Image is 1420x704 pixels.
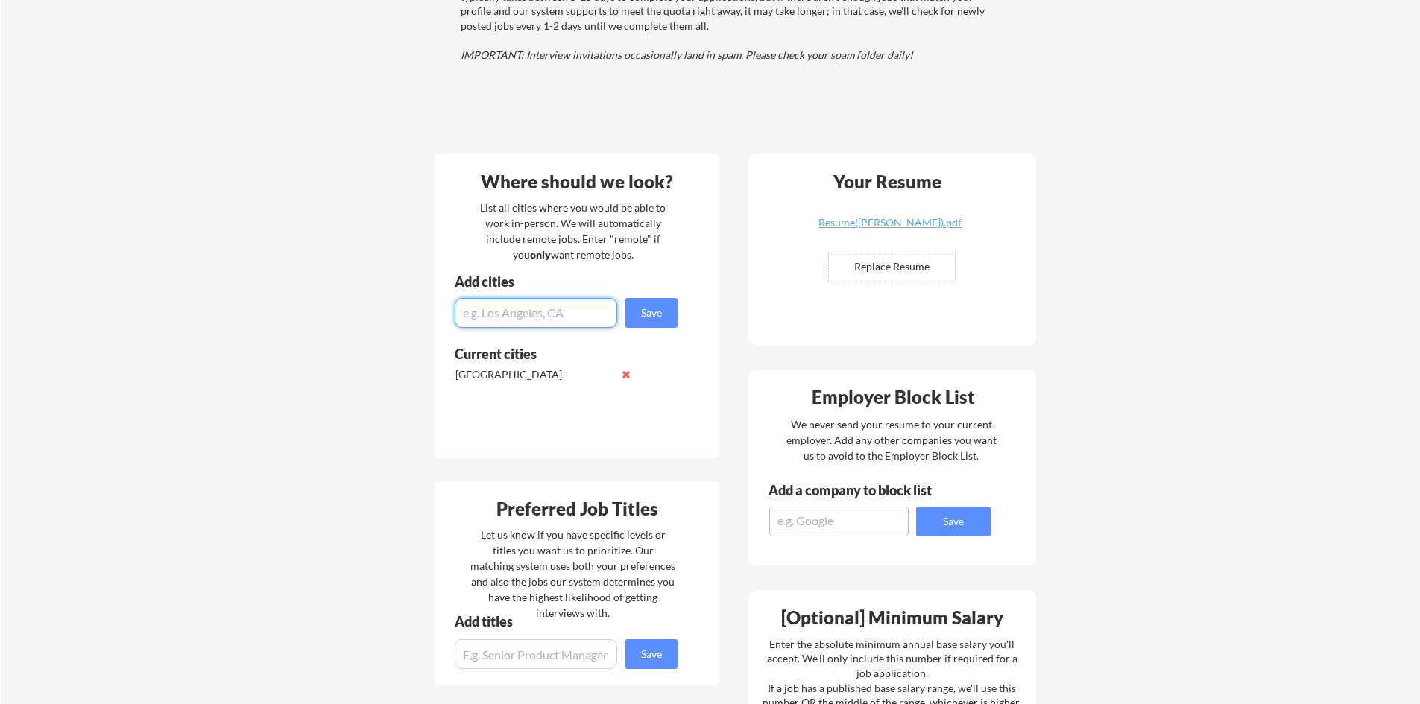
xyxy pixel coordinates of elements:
[754,388,1032,406] div: Employer Block List
[455,639,617,669] input: E.g. Senior Product Manager
[455,615,665,628] div: Add titles
[455,347,661,361] div: Current cities
[470,527,675,621] div: Let us know if you have specific levels or titles you want us to prioritize. Our matching system ...
[801,218,979,241] a: Resume([PERSON_NAME]).pdf
[461,48,913,61] em: IMPORTANT: Interview invitations occasionally land in spam. Please check your spam folder daily!
[754,609,1031,627] div: [Optional] Minimum Salary
[455,275,681,288] div: Add cities
[438,173,716,191] div: Where should we look?
[438,500,716,518] div: Preferred Job Titles
[625,298,678,328] button: Save
[801,218,979,228] div: Resume([PERSON_NAME]).pdf
[813,173,961,191] div: Your Resume
[916,507,991,536] button: Save
[769,483,955,497] div: Add a company to block list
[785,416,997,463] div: We never send your resume to your current employer. Add any other companies you want us to avoid ...
[470,200,675,262] div: List all cities where you would be able to work in-person. We will automatically include remote j...
[455,367,613,382] div: [GEOGRAPHIC_DATA]
[455,298,617,328] input: e.g. Los Angeles, CA
[625,639,678,669] button: Save
[530,248,551,261] strong: only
